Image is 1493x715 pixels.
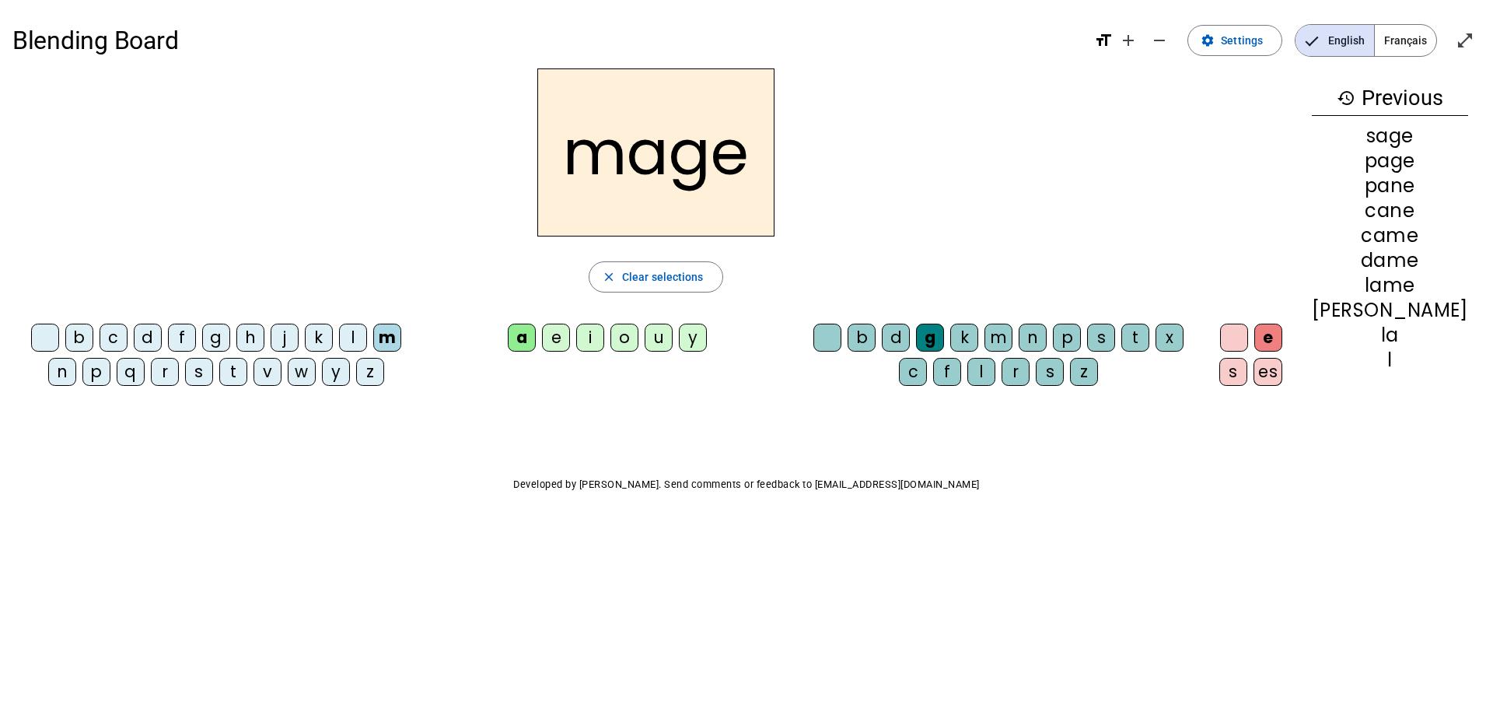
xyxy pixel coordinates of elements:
[1219,358,1247,386] div: s
[1150,31,1169,50] mat-icon: remove
[1295,25,1374,56] span: English
[253,358,281,386] div: v
[1337,89,1355,107] mat-icon: history
[1312,351,1468,370] div: l
[1312,152,1468,170] div: page
[933,358,961,386] div: f
[100,324,128,352] div: c
[1121,324,1149,352] div: t
[1201,33,1215,47] mat-icon: settings
[679,324,707,352] div: y
[1156,324,1184,352] div: x
[168,324,196,352] div: f
[916,324,944,352] div: g
[1312,81,1468,116] h3: Previous
[288,358,316,386] div: w
[1253,358,1282,386] div: es
[1312,326,1468,345] div: la
[65,324,93,352] div: b
[508,324,536,352] div: a
[339,324,367,352] div: l
[1449,25,1481,56] button: Enter full screen
[984,324,1012,352] div: m
[1456,31,1474,50] mat-icon: open_in_full
[356,358,384,386] div: z
[373,324,401,352] div: m
[589,261,723,293] button: Clear selections
[12,16,1082,65] h1: Blending Board
[12,475,1481,494] p: Developed by [PERSON_NAME]. Send comments or feedback to [EMAIL_ADDRESS][DOMAIN_NAME]
[1312,202,1468,220] div: cane
[322,358,350,386] div: y
[219,358,247,386] div: t
[1087,324,1115,352] div: s
[117,358,145,386] div: q
[967,358,995,386] div: l
[622,268,704,286] span: Clear selections
[602,270,616,284] mat-icon: close
[576,324,604,352] div: i
[202,324,230,352] div: g
[1002,358,1030,386] div: r
[1187,25,1282,56] button: Settings
[1144,25,1175,56] button: Decrease font size
[537,68,774,237] h2: mage
[1312,251,1468,270] div: dame
[1375,25,1436,56] span: Français
[542,324,570,352] div: e
[134,324,162,352] div: d
[1312,177,1468,195] div: pane
[1113,25,1144,56] button: Increase font size
[1312,276,1468,295] div: lame
[185,358,213,386] div: s
[1053,324,1081,352] div: p
[1070,358,1098,386] div: z
[645,324,673,352] div: u
[1119,31,1138,50] mat-icon: add
[1036,358,1064,386] div: s
[151,358,179,386] div: r
[610,324,638,352] div: o
[1295,24,1437,57] mat-button-toggle-group: Language selection
[48,358,76,386] div: n
[1221,31,1263,50] span: Settings
[305,324,333,352] div: k
[1094,31,1113,50] mat-icon: format_size
[82,358,110,386] div: p
[848,324,876,352] div: b
[899,358,927,386] div: c
[236,324,264,352] div: h
[950,324,978,352] div: k
[1019,324,1047,352] div: n
[882,324,910,352] div: d
[1312,226,1468,245] div: came
[1254,324,1282,352] div: e
[271,324,299,352] div: j
[1312,127,1468,145] div: sage
[1312,301,1468,320] div: [PERSON_NAME]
